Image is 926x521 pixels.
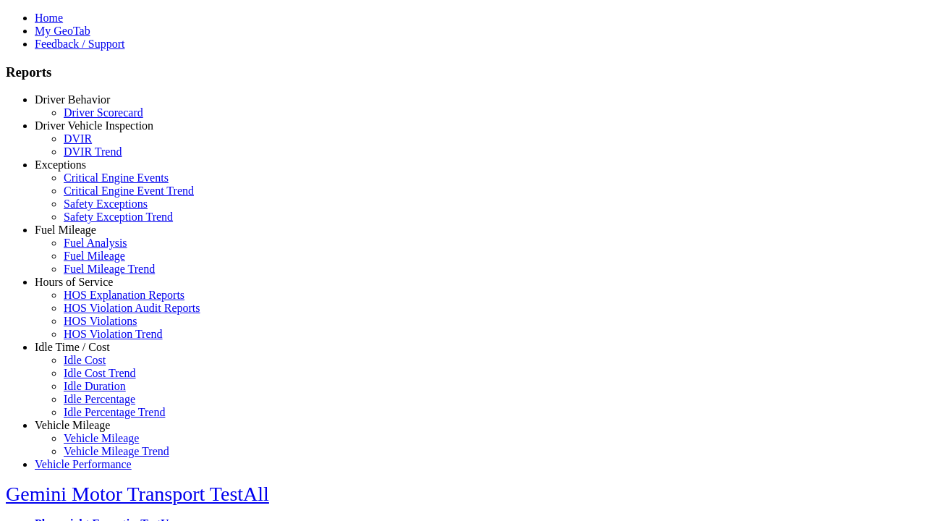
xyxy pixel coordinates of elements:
[64,237,127,249] a: Fuel Analysis
[35,119,153,132] a: Driver Vehicle Inspection
[35,93,110,106] a: Driver Behavior
[35,276,113,288] a: Hours of Service
[64,145,122,158] a: DVIR Trend
[64,185,194,197] a: Critical Engine Event Trend
[35,38,124,50] a: Feedback / Support
[64,289,184,301] a: HOS Explanation Reports
[35,224,96,236] a: Fuel Mileage
[64,263,155,275] a: Fuel Mileage Trend
[64,211,173,223] a: Safety Exception Trend
[64,171,169,184] a: Critical Engine Events
[64,132,92,145] a: DVIR
[64,250,125,262] a: Fuel Mileage
[64,328,163,340] a: HOS Violation Trend
[64,106,143,119] a: Driver Scorecard
[35,12,63,24] a: Home
[64,393,135,405] a: Idle Percentage
[64,432,139,444] a: Vehicle Mileage
[64,302,200,314] a: HOS Violation Audit Reports
[64,406,165,418] a: Idle Percentage Trend
[35,458,132,470] a: Vehicle Performance
[64,354,106,366] a: Idle Cost
[64,380,126,392] a: Idle Duration
[64,445,169,457] a: Vehicle Mileage Trend
[35,419,110,431] a: Vehicle Mileage
[35,25,90,37] a: My GeoTab
[64,198,148,210] a: Safety Exceptions
[35,158,86,171] a: Exceptions
[35,341,110,353] a: Idle Time / Cost
[64,367,136,379] a: Idle Cost Trend
[6,64,920,80] h3: Reports
[64,315,137,327] a: HOS Violations
[6,483,269,505] a: Gemini Motor Transport TestAll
